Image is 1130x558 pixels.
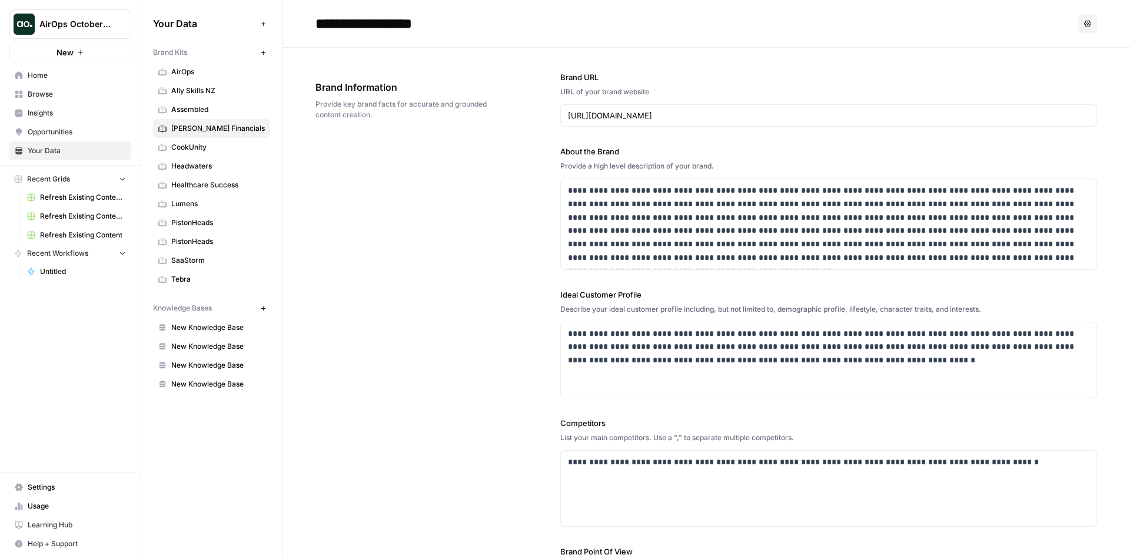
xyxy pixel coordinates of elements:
[153,232,270,251] a: PistonHeads
[9,66,131,85] a: Home
[171,104,265,115] span: Assembled
[9,123,131,141] a: Opportunities
[153,62,270,81] a: AirOps
[22,262,131,281] a: Untitled
[560,146,1097,157] label: About the Brand
[568,110,1089,121] input: www.sundaysoccer.com
[9,85,131,104] a: Browse
[153,375,270,394] a: New Knowledge Base
[153,16,256,31] span: Your Data
[9,245,131,262] button: Recent Workflows
[560,161,1097,171] div: Provide a high level description of your brand.
[28,89,126,100] span: Browse
[153,47,187,58] span: Brand Kits
[171,199,265,209] span: Lumens
[27,248,88,259] span: Recent Workflows
[39,18,111,30] span: AirOps October Cohort
[28,501,126,511] span: Usage
[153,251,270,270] a: SaaStorm
[40,266,126,277] span: Untitled
[171,360,265,371] span: New Knowledge Base
[28,70,126,81] span: Home
[171,67,265,77] span: AirOps
[153,337,270,356] a: New Knowledge Base
[40,192,126,203] span: Refresh Existing Content (1)
[28,520,126,530] span: Learning Hub
[171,123,265,134] span: [PERSON_NAME] Financials
[171,341,265,352] span: New Knowledge Base
[27,174,70,184] span: Recent Grids
[40,230,126,240] span: Refresh Existing Content
[153,157,270,176] a: Headwaters
[171,255,265,266] span: SaaStorm
[9,104,131,123] a: Insights
[40,211,126,222] span: Refresh Existing Content (2)
[153,318,270,337] a: New Knowledge Base
[315,99,494,120] span: Provide key brand facts for accurate and grounded content creation.
[560,417,1097,429] label: Competitors
[153,81,270,100] a: Ally Skills NZ
[171,379,265,389] span: New Knowledge Base
[9,497,131,516] a: Usage
[28,108,126,118] span: Insights
[171,161,265,171] span: Headwaters
[153,213,270,232] a: PistonHeads
[28,146,126,156] span: Your Data
[28,539,126,549] span: Help + Support
[153,100,270,119] a: Assembled
[153,194,270,213] a: Lumens
[171,217,265,228] span: PistonHeads
[153,138,270,157] a: CookUnity
[153,270,270,289] a: Tebra
[153,119,270,138] a: [PERSON_NAME] Financials
[171,322,265,333] span: New Knowledge Base
[153,356,270,375] a: New Knowledge Base
[171,274,265,285] span: Tebra
[171,85,265,96] span: Ally Skills NZ
[153,176,270,194] a: Healthcare Success
[28,127,126,137] span: Opportunities
[560,87,1097,97] div: URL of your brand website
[560,304,1097,315] div: Describe your ideal customer profile including, but not limited to, demographic profile, lifestyl...
[22,207,131,226] a: Refresh Existing Content (2)
[153,303,212,313] span: Knowledge Bases
[171,236,265,247] span: PistonHeads
[560,546,1097,557] label: Brand Point Of View
[9,9,131,39] button: Workspace: AirOps October Cohort
[22,226,131,245] a: Refresh Existing Content
[22,188,131,207] a: Refresh Existing Content (1)
[14,14,35,35] img: AirOps October Cohort Logo
[9,44,131,61] button: New
[315,80,494,94] span: Brand Information
[9,516,131,534] a: Learning Hub
[560,71,1097,83] label: Brand URL
[28,482,126,493] span: Settings
[9,141,131,160] a: Your Data
[56,47,74,58] span: New
[9,170,131,188] button: Recent Grids
[560,432,1097,443] div: List your main competitors. Use a "," to separate multiple competitors.
[171,180,265,190] span: Healthcare Success
[560,289,1097,301] label: Ideal Customer Profile
[9,534,131,553] button: Help + Support
[171,142,265,153] span: CookUnity
[9,478,131,497] a: Settings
